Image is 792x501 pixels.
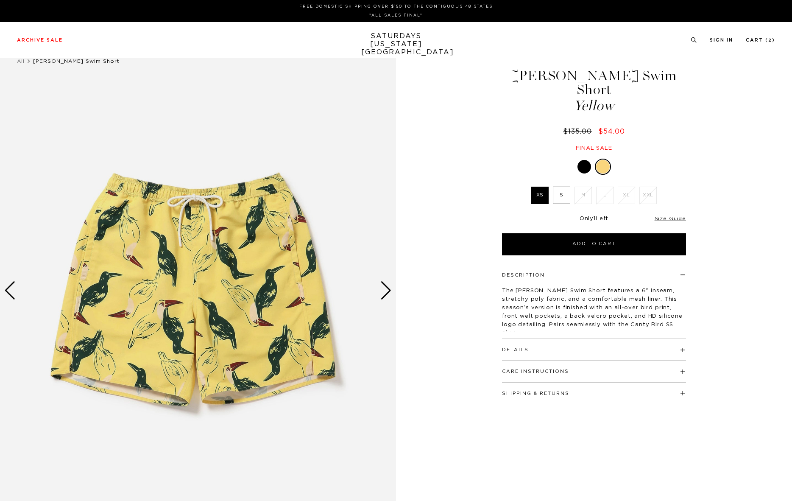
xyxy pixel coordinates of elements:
[746,38,775,42] a: Cart (2)
[502,391,569,396] button: Shipping & Returns
[502,216,686,223] div: Only Left
[17,59,25,64] a: All
[710,38,733,42] a: Sign In
[563,128,595,135] del: $135.00
[502,347,529,352] button: Details
[17,38,63,42] a: Archive Sale
[20,3,772,10] p: FREE DOMESTIC SHIPPING OVER $150 TO THE CONTIGUOUS 48 STATES
[502,287,686,338] p: The [PERSON_NAME] Swim Short features a 6" inseam, stretchy poly fabric, and a comfortable mesh l...
[501,69,687,113] h1: [PERSON_NAME] Swim Short
[380,281,392,300] div: Next slide
[501,145,687,152] div: Final sale
[502,273,545,277] button: Description
[655,216,686,221] a: Size Guide
[598,128,625,135] span: $54.00
[33,59,120,64] span: [PERSON_NAME] Swim Short
[594,216,596,221] span: 1
[361,32,431,56] a: SATURDAYS[US_STATE][GEOGRAPHIC_DATA]
[502,233,686,255] button: Add to Cart
[768,39,772,42] small: 2
[553,187,570,204] label: S
[502,369,569,374] button: Care Instructions
[4,281,16,300] div: Previous slide
[501,99,687,113] span: Yellow
[531,187,549,204] label: XS
[20,12,772,19] p: *ALL SALES FINAL*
